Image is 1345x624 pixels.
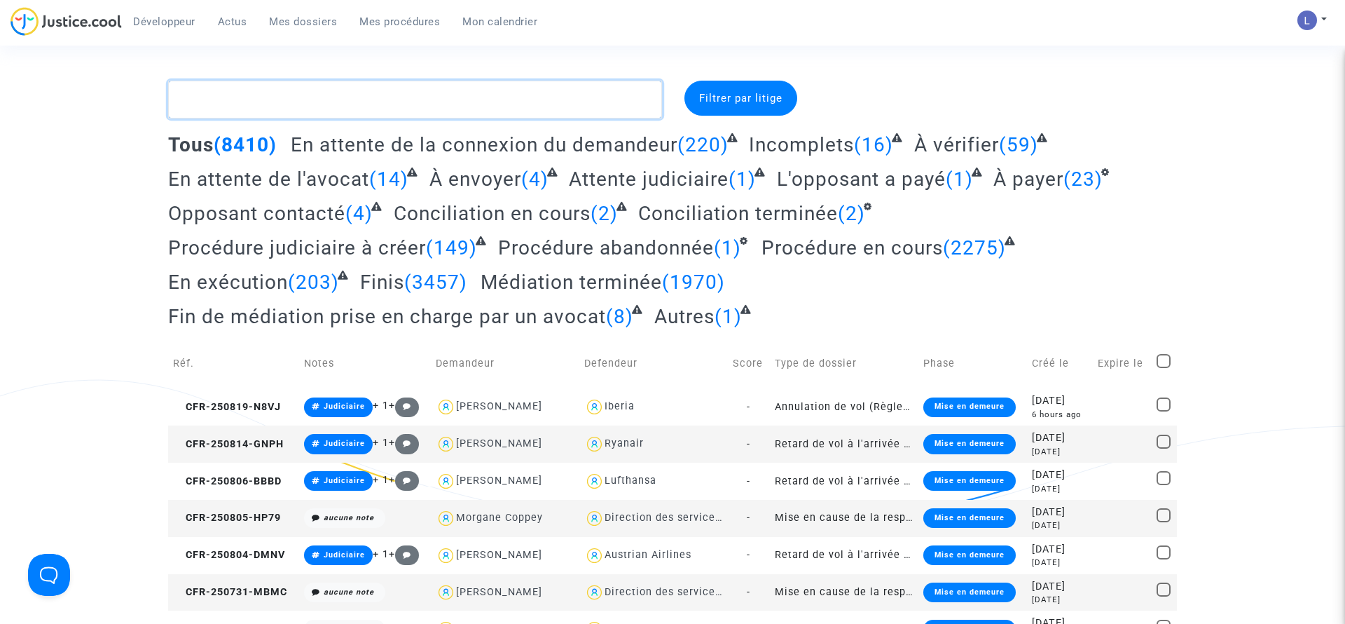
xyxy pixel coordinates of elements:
span: + [389,400,419,412]
span: + [389,474,419,486]
div: Mise en demeure [923,434,1016,454]
span: - [747,512,750,524]
span: (2) [838,202,865,225]
td: Retard de vol à l'arrivée (Règlement CE n°261/2004) [770,537,918,574]
span: Autres [654,305,715,328]
span: Procédure en cours [761,236,943,259]
div: Austrian Airlines [605,549,691,561]
span: Mes dossiers [269,15,337,28]
span: Procédure abandonnée [498,236,714,259]
td: Notes [299,339,431,388]
span: (4) [521,168,549,191]
span: - [747,401,750,413]
div: Mise en demeure [923,545,1016,565]
span: Tous [168,133,214,156]
span: - [747,586,750,598]
div: [DATE] [1032,557,1088,569]
td: Créé le [1027,339,1093,388]
div: [DATE] [1032,594,1088,606]
div: [PERSON_NAME] [456,400,542,412]
td: Réf. [168,339,299,388]
img: icon-user.svg [584,434,605,454]
span: Finis [360,271,404,294]
span: Conciliation en cours [394,202,591,225]
span: (59) [999,133,1038,156]
span: (220) [677,133,729,156]
div: [DATE] [1032,393,1088,409]
span: + 1 [373,400,389,412]
img: icon-user.svg [436,397,456,417]
span: (14) [369,168,408,191]
img: icon-user.svg [584,583,605,603]
div: [DATE] [1032,468,1088,483]
img: icon-user.svg [584,545,605,566]
span: Attente judiciaire [569,168,729,191]
span: + 1 [373,437,389,449]
span: CFR-250819-N8VJ [173,401,281,413]
span: CFR-250804-DMNV [173,549,285,561]
td: Annulation de vol (Règlement CE n°261/2004) [770,388,918,426]
a: Développeur [122,11,207,32]
div: [PERSON_NAME] [456,438,542,449]
span: (4) [345,202,373,225]
a: Mon calendrier [451,11,549,32]
div: Mise en demeure [923,508,1016,528]
div: [DATE] [1032,483,1088,495]
span: - [747,438,750,450]
span: (3457) [404,271,467,294]
img: icon-user.svg [436,508,456,529]
div: Ryanair [605,438,644,449]
img: icon-user.svg [584,508,605,529]
div: [DATE] [1032,520,1088,531]
img: jc-logo.svg [11,7,122,36]
span: - [747,475,750,487]
span: (16) [854,133,893,156]
span: Procédure judiciaire à créer [168,236,426,259]
div: 6 hours ago [1032,409,1088,421]
span: (203) [288,271,339,294]
iframe: Help Scout Beacon - Open [28,554,70,596]
span: Judiciaire [324,476,365,485]
td: Retard de vol à l'arrivée (Règlement CE n°261/2004) [770,463,918,500]
td: Retard de vol à l'arrivée (Règlement CE n°261/2004) [770,426,918,463]
span: (23) [1063,168,1103,191]
span: Opposant contacté [168,202,345,225]
span: (2275) [943,236,1006,259]
img: icon-user.svg [584,397,605,417]
span: Conciliation terminée [638,202,838,225]
span: Médiation terminée [481,271,662,294]
span: Actus [218,15,247,28]
span: + [389,548,419,560]
td: Mise en cause de la responsabilité de l'Etat pour lenteur excessive de la Justice (sans requête) [770,500,918,537]
span: L'opposant a payé [777,168,946,191]
td: Mise en cause de la responsabilité de l'Etat pour lenteur excessive de la Justice (sans requête) [770,574,918,611]
span: Incomplets [749,133,854,156]
div: Direction des services judiciaires du Ministère de la Justice - Bureau FIP4 [605,512,993,524]
div: [DATE] [1032,446,1088,458]
td: Type de dossier [770,339,918,388]
td: Phase [918,339,1027,388]
span: (1) [946,168,973,191]
span: (149) [426,236,477,259]
span: Filtrer par litige [699,92,782,104]
img: icon-user.svg [436,434,456,454]
span: + [389,437,419,449]
span: CFR-250814-GNPH [173,438,284,450]
span: (1) [715,305,742,328]
span: + 1 [373,474,389,486]
div: [PERSON_NAME] [456,475,542,487]
span: (2) [591,202,618,225]
img: icon-user.svg [584,471,605,491]
span: À payer [993,168,1063,191]
img: AATXAJzI13CaqkJmx-MOQUbNyDE09GJ9dorwRvFSQZdH=s96-c [1297,11,1317,30]
div: [DATE] [1032,430,1088,446]
span: CFR-250731-MBMC [173,586,287,598]
div: Iberia [605,400,635,412]
span: À vérifier [914,133,999,156]
div: [PERSON_NAME] [456,586,542,598]
span: CFR-250806-BBBD [173,475,282,487]
span: CFR-250805-HP79 [173,512,281,524]
div: Mise en demeure [923,583,1016,602]
span: (1970) [662,271,725,294]
span: Mes procédures [359,15,440,28]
